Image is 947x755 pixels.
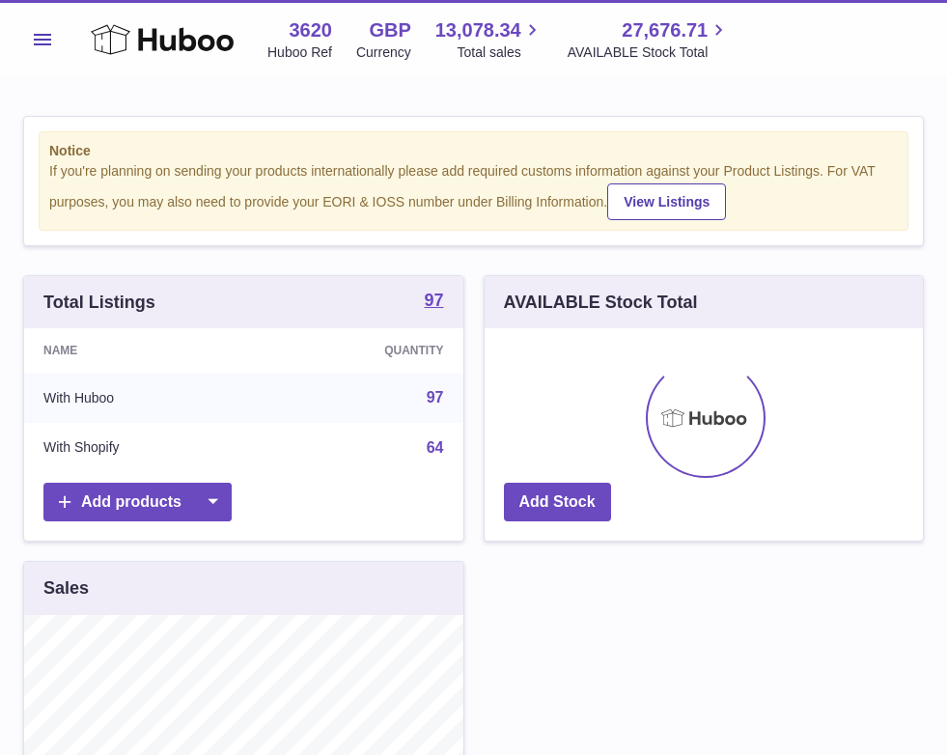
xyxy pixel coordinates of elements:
[369,17,410,43] strong: GBP
[356,43,411,62] div: Currency
[24,328,261,373] th: Name
[427,439,444,456] a: 64
[43,483,232,522] a: Add products
[49,142,898,160] strong: Notice
[424,292,443,313] a: 97
[289,17,332,43] strong: 3620
[458,43,543,62] span: Total sales
[424,292,443,309] strong: 97
[435,17,521,43] span: 13,078.34
[24,373,261,423] td: With Huboo
[622,17,708,43] span: 27,676.71
[568,43,731,62] span: AVAILABLE Stock Total
[43,576,89,600] h3: Sales
[43,291,155,314] h3: Total Listings
[568,17,731,62] a: 27,676.71 AVAILABLE Stock Total
[49,162,898,220] div: If you're planning on sending your products internationally please add required customs informati...
[261,328,462,373] th: Quantity
[607,183,726,220] a: View Listings
[24,423,261,473] td: With Shopify
[504,483,611,522] a: Add Stock
[435,17,543,62] a: 13,078.34 Total sales
[427,389,444,405] a: 97
[267,43,332,62] div: Huboo Ref
[504,291,698,314] h3: AVAILABLE Stock Total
